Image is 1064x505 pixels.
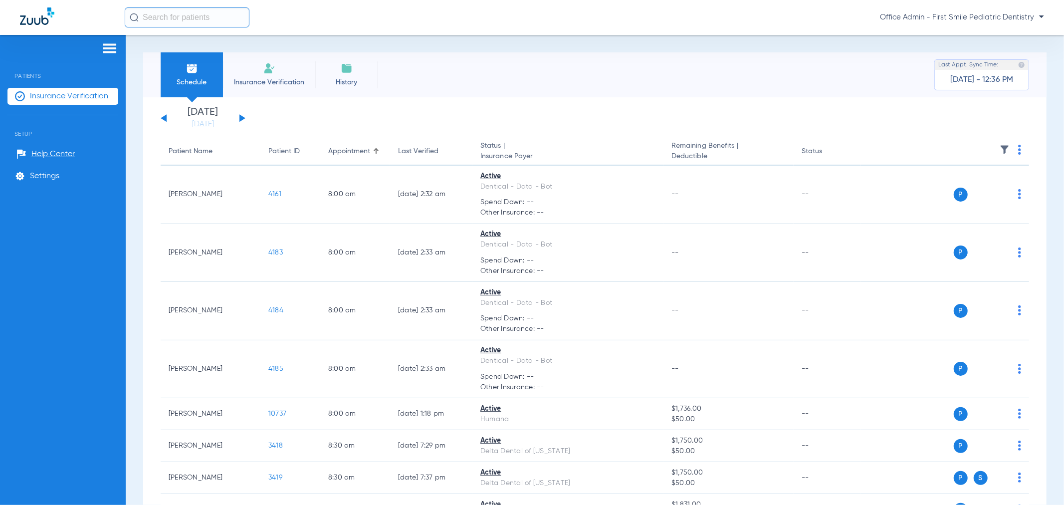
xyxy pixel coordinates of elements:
[168,77,215,87] span: Schedule
[173,119,233,129] a: [DATE]
[390,224,472,282] td: [DATE] 2:33 AM
[268,474,282,481] span: 3419
[950,75,1013,85] span: [DATE] - 12:36 PM
[480,255,655,266] span: Spend Down: --
[954,407,968,421] span: P
[390,282,472,340] td: [DATE] 2:33 AM
[20,7,54,25] img: Zuub Logo
[480,345,655,356] div: Active
[1018,145,1021,155] img: group-dot-blue.svg
[480,171,655,182] div: Active
[671,478,786,489] span: $50.00
[125,7,249,27] input: Search for patients
[794,398,861,430] td: --
[1014,457,1064,505] iframe: Chat Widget
[671,151,786,162] span: Deductible
[30,91,108,101] span: Insurance Verification
[480,436,655,446] div: Active
[320,224,390,282] td: 8:00 AM
[102,42,118,54] img: hamburger-icon
[161,166,260,224] td: [PERSON_NAME]
[186,62,198,74] img: Schedule
[794,224,861,282] td: --
[320,282,390,340] td: 8:00 AM
[480,182,655,192] div: Dentical - Data - Bot
[480,468,655,478] div: Active
[268,365,283,372] span: 4185
[268,146,312,157] div: Patient ID
[671,436,786,446] span: $1,750.00
[480,298,655,308] div: Dentical - Data - Bot
[390,398,472,430] td: [DATE] 1:18 PM
[1018,441,1021,451] img: group-dot-blue.svg
[794,166,861,224] td: --
[328,146,370,157] div: Appointment
[954,362,968,376] span: P
[794,340,861,399] td: --
[480,151,655,162] span: Insurance Payer
[31,149,75,159] span: Help Center
[341,62,353,74] img: History
[169,146,213,157] div: Patient Name
[954,471,968,485] span: P
[480,266,655,276] span: Other Insurance: --
[161,430,260,462] td: [PERSON_NAME]
[161,398,260,430] td: [PERSON_NAME]
[320,462,390,494] td: 8:30 AM
[480,446,655,457] div: Delta Dental of [US_STATE]
[480,404,655,414] div: Active
[161,224,260,282] td: [PERSON_NAME]
[671,191,679,198] span: --
[1018,61,1025,68] img: last sync help info
[398,146,438,157] div: Last Verified
[938,60,998,70] span: Last Appt. Sync Time:
[328,146,382,157] div: Appointment
[1018,189,1021,199] img: group-dot-blue.svg
[954,304,968,318] span: P
[671,249,679,256] span: --
[390,166,472,224] td: [DATE] 2:32 AM
[173,107,233,129] li: [DATE]
[671,468,786,478] span: $1,750.00
[268,307,283,314] span: 4184
[671,404,786,414] span: $1,736.00
[16,149,75,159] a: Help Center
[954,246,968,259] span: P
[268,146,300,157] div: Patient ID
[390,462,472,494] td: [DATE] 7:37 PM
[480,208,655,218] span: Other Insurance: --
[268,442,283,449] span: 3418
[794,138,861,166] th: Status
[480,197,655,208] span: Spend Down: --
[268,410,286,417] span: 10737
[161,282,260,340] td: [PERSON_NAME]
[671,446,786,457] span: $50.00
[30,171,59,181] span: Settings
[268,249,283,256] span: 4183
[320,398,390,430] td: 8:00 AM
[1018,305,1021,315] img: group-dot-blue.svg
[1018,409,1021,419] img: group-dot-blue.svg
[954,439,968,453] span: P
[390,340,472,399] td: [DATE] 2:33 AM
[480,313,655,324] span: Spend Down: --
[169,146,252,157] div: Patient Name
[1018,364,1021,374] img: group-dot-blue.svg
[320,430,390,462] td: 8:30 AM
[974,471,988,485] span: S
[480,356,655,366] div: Dentical - Data - Bot
[671,365,679,372] span: --
[472,138,663,166] th: Status |
[480,287,655,298] div: Active
[7,57,118,79] span: Patients
[263,62,275,74] img: Manual Insurance Verification
[880,12,1044,22] span: Office Admin - First Smile Pediatric Dentistry
[480,229,655,240] div: Active
[671,414,786,425] span: $50.00
[230,77,308,87] span: Insurance Verification
[671,307,679,314] span: --
[320,166,390,224] td: 8:00 AM
[480,382,655,393] span: Other Insurance: --
[398,146,464,157] div: Last Verified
